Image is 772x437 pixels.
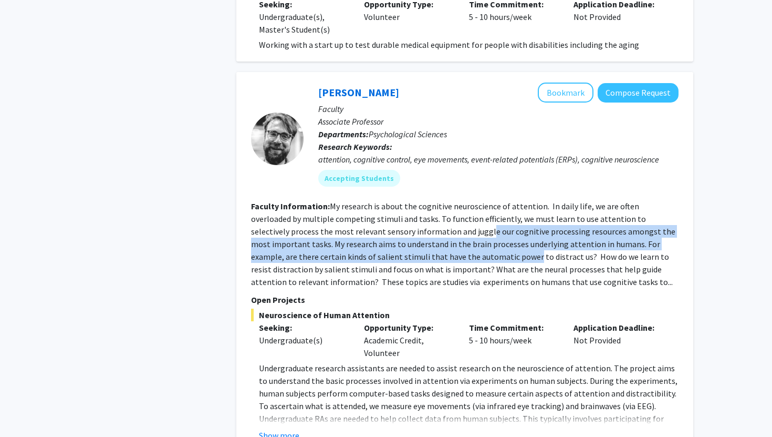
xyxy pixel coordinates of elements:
div: Not Provided [566,321,671,359]
div: attention, cognitive control, eye movements, event-related potentials (ERPs), cognitive neuroscience [318,153,679,166]
p: Opportunity Type: [364,321,453,334]
button: Compose Request to Nicholas Gaspelin [598,83,679,103]
fg-read-more: My research is about the cognitive neuroscience of attention. In daily life, we are often overloa... [251,201,675,287]
div: Undergraduate(s) [259,334,348,347]
p: Time Commitment: [469,321,558,334]
b: Departments: [318,129,369,139]
b: Research Keywords: [318,141,392,152]
span: Neuroscience of Human Attention [251,309,679,321]
button: Add Nicholas Gaspelin to Bookmarks [538,83,593,103]
p: Open Projects [251,293,679,306]
iframe: Chat [8,390,45,429]
span: Psychological Sciences [369,129,447,139]
div: Academic Credit, Volunteer [356,321,461,359]
mat-chip: Accepting Students [318,170,400,187]
b: Faculty Information: [251,201,330,211]
div: 5 - 10 hours/week [461,321,566,359]
p: Application Deadline: [573,321,663,334]
p: Working with a start up to test durable medical equipment for people with disabilities including ... [259,38,679,51]
p: Associate Professor [318,115,679,128]
a: [PERSON_NAME] [318,86,399,99]
div: Undergraduate(s), Master's Student(s) [259,11,348,36]
p: Faculty [318,103,679,115]
p: Seeking: [259,321,348,334]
